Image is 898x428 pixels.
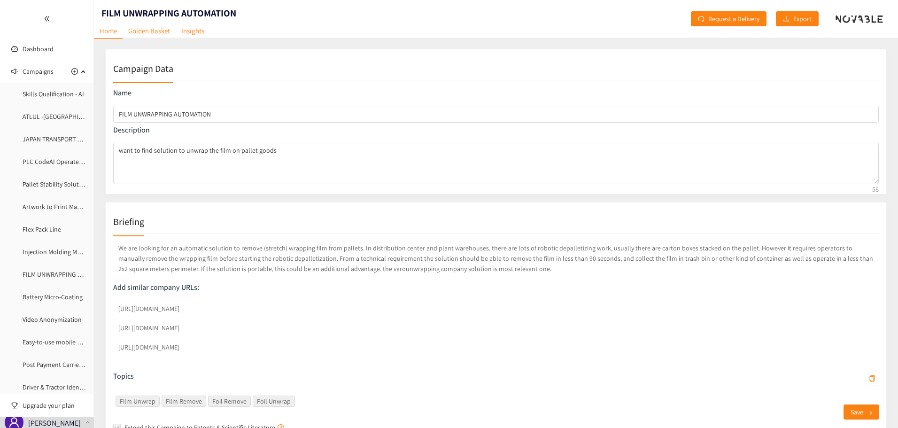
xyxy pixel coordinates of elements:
[783,16,790,23] span: download
[253,396,295,407] span: Foil Unwrap
[844,405,879,420] button: Save
[94,23,123,39] a: Home
[297,396,299,407] input: Film UnwrapFilm RemoveFoil RemoveFoil Unwrapcopy
[23,45,54,53] a: Dashboard
[113,282,879,293] p: Add similar company URLs:
[113,106,879,123] input: campaign name
[44,16,50,22] span: double-left
[23,315,82,324] a: Video Anonymization
[776,11,819,26] button: downloadExport
[176,23,210,38] a: Insights
[866,370,879,385] button: Film UnwrapFilm RemoveFoil RemoveFoil Unwrap
[23,270,115,279] a: FILM UNWRAPPING AUTOMATION
[113,125,879,135] p: Description
[113,319,879,336] input: lookalikes url
[116,396,160,407] span: Film Unwrap
[23,202,106,211] a: Artwork to Print Management
[23,360,106,369] a: Post Payment Carrier Auditing
[11,402,18,409] span: trophy
[851,383,898,428] iframe: Chat Widget
[113,339,879,356] input: lookalikes url
[23,338,185,346] a: Easy-to-use mobile measuring device for handling systems
[23,248,90,256] a: Injection Molding Model
[23,383,104,391] a: Driver & Tractor Identification
[23,180,91,188] a: Pallet Stability Solutions
[23,135,148,143] a: JAPAN TRANSPORT AGGREGATION PLATFORM
[23,90,84,98] a: Skills Qualification - AI
[23,112,101,121] a: ATLUL -[GEOGRAPHIC_DATA]
[23,396,86,415] span: Upgrade your plan
[113,300,879,317] input: lookalikes url
[162,396,206,407] span: Film Remove
[113,215,144,228] h2: Briefing
[71,68,78,75] span: plus-circle
[23,157,116,166] a: PLC CodeAI Operate Maintenance
[113,371,134,381] p: Topics
[113,88,879,98] p: Name
[23,225,61,233] a: Flex Pack Line
[8,417,20,428] span: user
[869,375,875,383] span: copy
[708,14,759,24] span: Request a Delivery
[123,23,176,38] a: Golden Basket
[208,396,251,407] span: Foil Remove
[23,293,83,301] a: Battery Micro-Coating
[11,68,18,75] span: sound
[793,14,812,24] span: Export
[698,16,704,23] span: redo
[101,7,236,20] h1: FILM UNWRAPPING AUTOMATION
[851,407,863,417] span: Save
[113,241,879,276] p: We are looking for an automatic solution to remove (stretch) wrapping film from pallets. In distr...
[23,62,54,81] span: Campaigns
[113,143,879,184] textarea: campaign description
[691,11,766,26] button: redoRequest a Delivery
[113,62,173,75] h2: Campaign Data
